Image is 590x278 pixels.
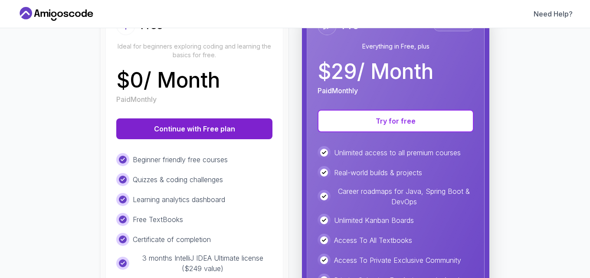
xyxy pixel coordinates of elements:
button: Try for free [318,110,474,132]
p: Access To All Textbooks [334,235,412,245]
p: Ideal for beginners exploring coding and learning the basics for free. [116,42,272,59]
p: $ 29 / Month [318,61,433,82]
p: Beginner friendly free courses [133,154,228,165]
p: Paid Monthly [318,85,358,96]
p: Unlimited access to all premium courses [334,147,461,158]
p: Certificate of completion [133,234,211,245]
p: Unlimited Kanban Boards [334,215,414,226]
p: $ 0 / Month [116,70,220,91]
button: Continue with Free plan [116,118,272,139]
p: Real-world builds & projects [334,167,422,178]
p: Quizzes & coding challenges [133,174,223,185]
p: Career roadmaps for Java, Spring Boot & DevOps [334,186,474,207]
p: Access To Private Exclusive Community [334,255,461,265]
p: 3 months IntelliJ IDEA Ultimate license ($249 value) [133,253,272,274]
a: Need Help? [534,9,573,19]
p: Learning analytics dashboard [133,194,225,205]
p: Paid Monthly [116,94,157,105]
p: Free TextBooks [133,214,183,225]
p: Everything in Free, plus [318,42,474,51]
